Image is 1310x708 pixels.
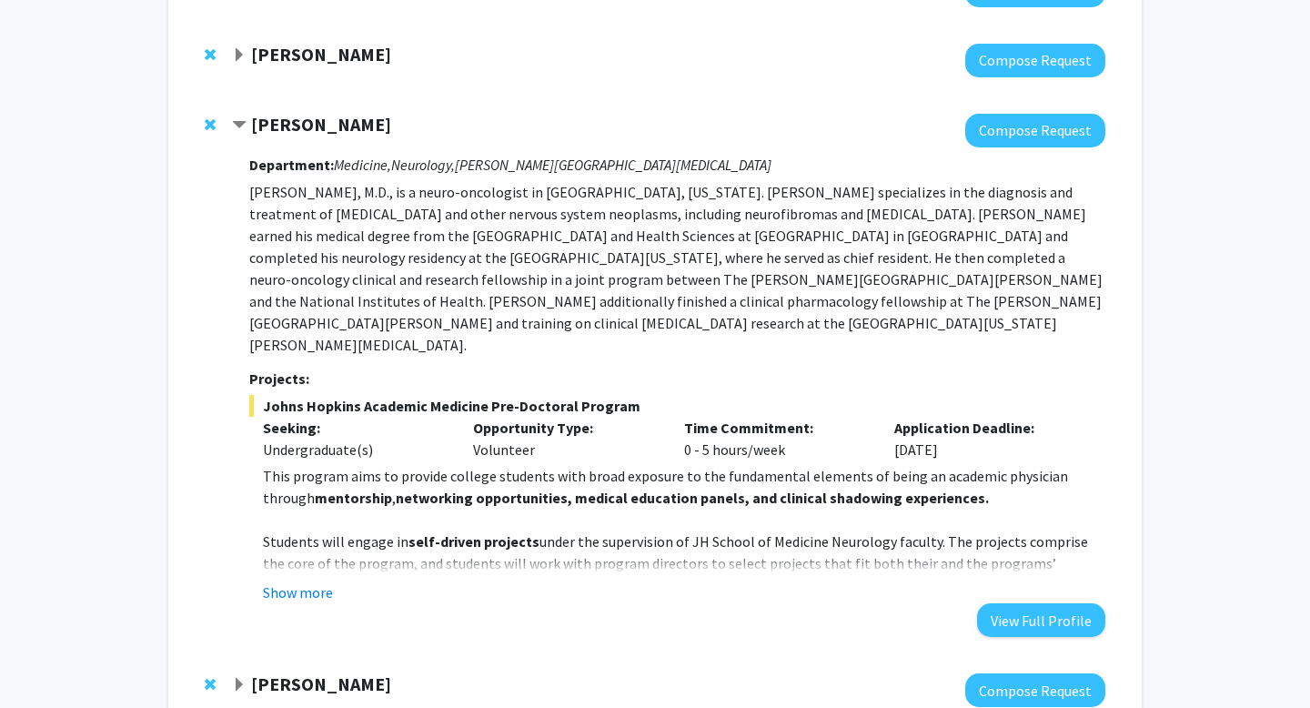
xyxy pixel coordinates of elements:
[459,417,670,460] div: Volunteer
[249,369,309,388] strong: Projects:
[14,626,77,694] iframe: Chat
[251,673,391,695] strong: [PERSON_NAME]
[473,417,657,439] p: Opportunity Type:
[249,395,1105,417] span: Johns Hopkins Academic Medicine Pre-Doctoral Program
[263,439,447,460] div: Undergraduate(s)
[684,417,868,439] p: Time Commitment:
[205,117,216,132] span: Remove Carlos Romo from bookmarks
[977,603,1105,637] button: View Full Profile
[205,47,216,62] span: Remove Amir Kashani from bookmarks
[232,678,247,693] span: Expand Andrew Cosgarea Bookmark
[391,156,455,174] i: Neurology,
[232,118,247,133] span: Contract Carlos Romo Bookmark
[670,417,882,460] div: 0 - 5 hours/week
[408,532,539,551] strong: self-driven projects
[965,114,1105,147] button: Compose Request to Carlos Romo
[881,417,1092,460] div: [DATE]
[894,417,1078,439] p: Application Deadline:
[249,156,334,174] strong: Department:
[205,677,216,692] span: Remove Andrew Cosgarea from bookmarks
[263,582,333,603] button: Show more
[251,113,391,136] strong: [PERSON_NAME]
[965,44,1105,77] button: Compose Request to Amir Kashani
[249,181,1105,356] p: [PERSON_NAME], M.D., is a neuro-oncologist in [GEOGRAPHIC_DATA], [US_STATE]. [PERSON_NAME] specia...
[965,673,1105,707] button: Compose Request to Andrew Cosgarea
[455,156,771,174] i: [PERSON_NAME][GEOGRAPHIC_DATA][MEDICAL_DATA]
[334,156,391,174] i: Medicine,
[315,489,392,507] strong: mentorship
[396,489,989,507] strong: networking opportunities, medical education panels, and clinical shadowing experiences.
[263,465,1105,509] p: This program aims to provide college students with broad exposure to the fundamental elements of ...
[251,43,391,66] strong: [PERSON_NAME]
[232,48,247,63] span: Expand Amir Kashani Bookmark
[263,531,1105,596] p: Students will engage in under the supervision of JH School of Medicine Neurology faculty. The pro...
[263,417,447,439] p: Seeking:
